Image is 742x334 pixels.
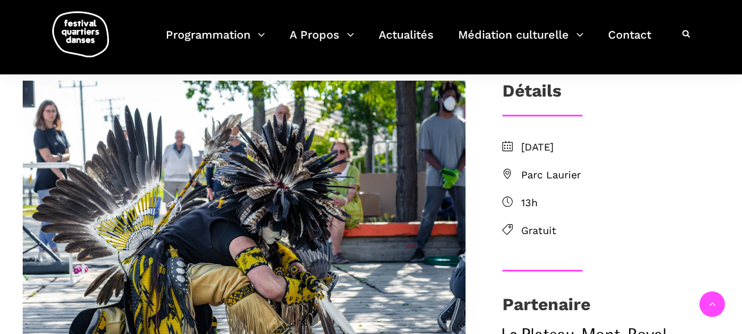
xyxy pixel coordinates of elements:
[290,25,354,59] a: A Propos
[166,25,265,59] a: Programmation
[458,25,584,59] a: Médiation culturelle
[521,167,719,183] span: Parc Laurier
[502,81,561,109] h3: Détails
[52,11,109,57] img: logo-fqd-med
[521,223,719,239] span: Gratuit
[608,25,651,59] a: Contact
[521,139,719,156] span: [DATE]
[379,25,434,59] a: Actualités
[521,195,719,211] span: 13h
[502,294,590,323] h3: Partenaire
